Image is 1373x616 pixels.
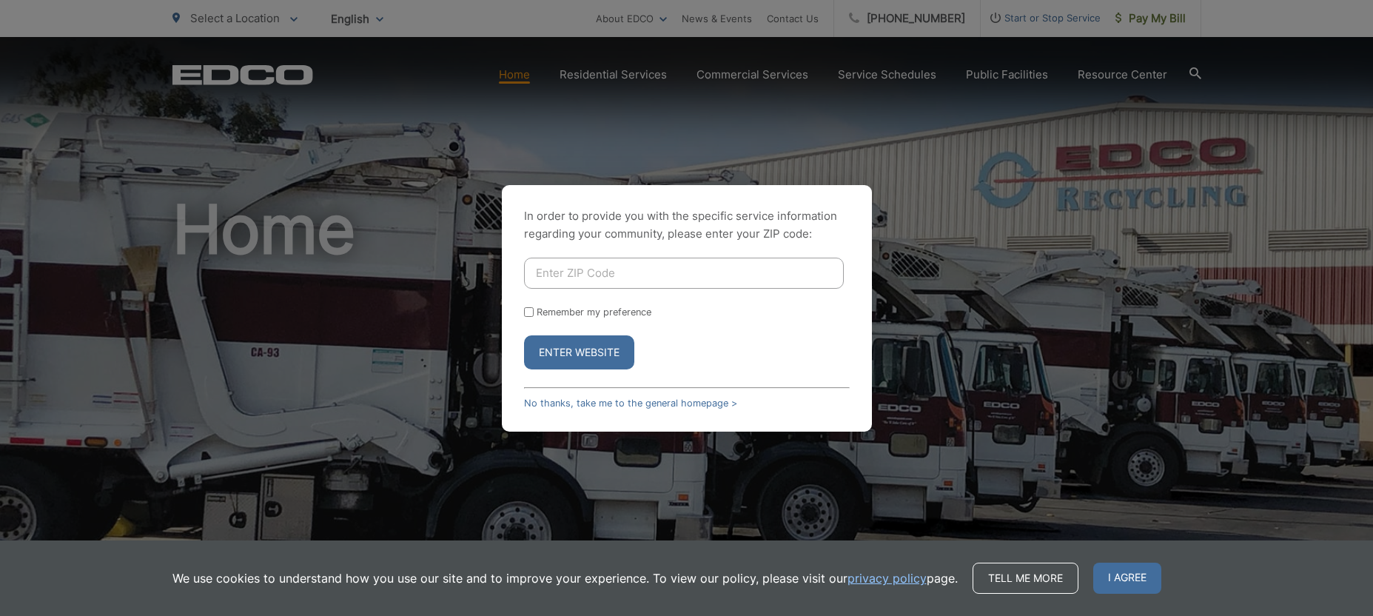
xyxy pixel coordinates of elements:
p: In order to provide you with the specific service information regarding your community, please en... [524,207,850,243]
a: Tell me more [973,563,1078,594]
button: Enter Website [524,335,634,369]
label: Remember my preference [537,307,651,318]
a: privacy policy [847,569,927,587]
span: I agree [1093,563,1161,594]
p: We use cookies to understand how you use our site and to improve your experience. To view our pol... [172,569,958,587]
a: No thanks, take me to the general homepage > [524,398,737,409]
input: Enter ZIP Code [524,258,844,289]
